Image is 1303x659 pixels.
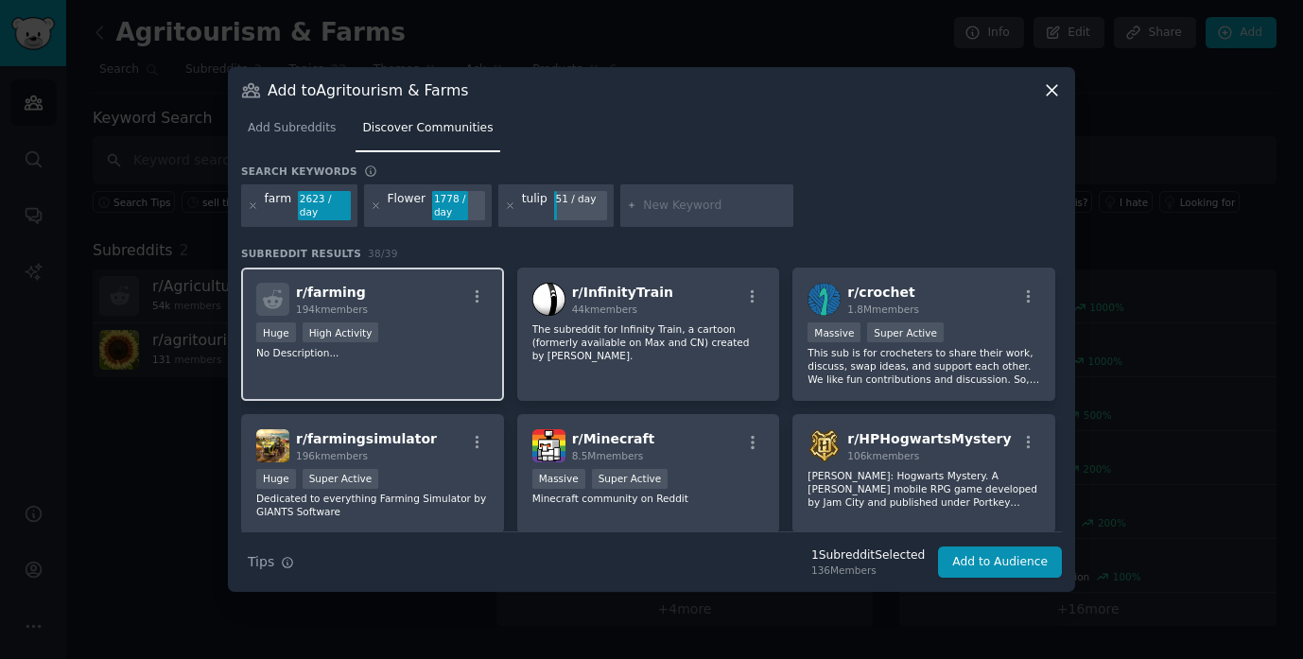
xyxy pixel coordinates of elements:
[847,431,1011,446] span: r/ HPHogwartsMystery
[532,429,565,462] img: Minecraft
[572,303,637,315] span: 44k members
[592,469,669,489] div: Super Active
[572,450,644,461] span: 8.5M members
[388,191,426,221] div: Flower
[847,450,919,461] span: 106k members
[241,113,342,152] a: Add Subreddits
[808,429,841,462] img: HPHogwartsMystery
[532,469,585,489] div: Massive
[256,346,489,359] p: No Description...
[296,285,366,300] span: r/ farming
[808,346,1040,386] p: This sub is for crocheters to share their work, discuss, swap ideas, and support each other. We l...
[811,547,925,564] div: 1 Subreddit Selected
[554,191,607,208] div: 51 / day
[248,120,336,137] span: Add Subreddits
[811,564,925,577] div: 136 Members
[572,285,673,300] span: r/ InfinityTrain
[432,191,485,221] div: 1778 / day
[867,322,944,342] div: Super Active
[303,469,379,489] div: Super Active
[256,492,489,518] p: Dedicated to everything Farming Simulator by GIANTS Software
[241,247,361,260] span: Subreddit Results
[296,450,368,461] span: 196k members
[368,248,398,259] span: 38 / 39
[248,552,274,572] span: Tips
[532,492,765,505] p: Minecraft community on Reddit
[522,191,547,221] div: tulip
[643,198,787,215] input: New Keyword
[296,303,368,315] span: 194k members
[268,80,468,100] h3: Add to Agritourism & Farms
[298,191,351,221] div: 2623 / day
[303,322,379,342] div: High Activity
[265,191,292,221] div: farm
[362,120,493,137] span: Discover Communities
[256,322,296,342] div: Huge
[847,285,914,300] span: r/ crochet
[808,283,841,316] img: crochet
[256,469,296,489] div: Huge
[938,546,1062,579] button: Add to Audience
[532,283,565,316] img: InfinityTrain
[256,429,289,462] img: farmingsimulator
[808,469,1040,509] p: [PERSON_NAME]: Hogwarts Mystery. A [PERSON_NAME] mobile RPG game developed by Jam City and publis...
[808,322,860,342] div: Massive
[241,165,357,178] h3: Search keywords
[356,113,499,152] a: Discover Communities
[532,322,765,362] p: The subreddit for Infinity Train, a cartoon (formerly available on Max and CN) created by [PERSON...
[572,431,655,446] span: r/ Minecraft
[241,546,301,579] button: Tips
[847,303,919,315] span: 1.8M members
[296,431,437,446] span: r/ farmingsimulator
